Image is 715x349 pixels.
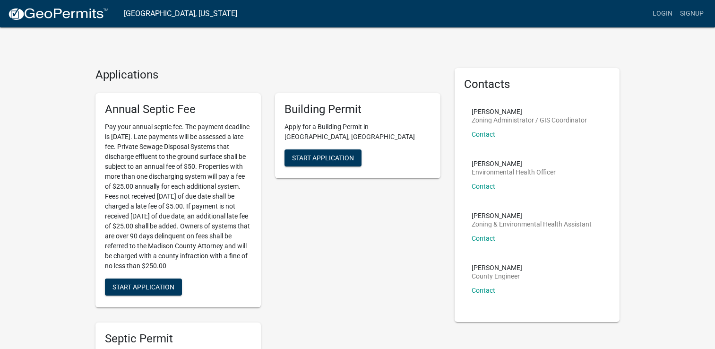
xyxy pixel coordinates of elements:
[464,78,611,91] h5: Contacts
[472,221,592,227] p: Zoning & Environmental Health Assistant
[472,160,556,167] p: [PERSON_NAME]
[472,287,495,294] a: Contact
[472,273,522,279] p: County Engineer
[649,5,676,23] a: Login
[284,149,362,166] button: Start Application
[472,183,495,190] a: Contact
[105,279,182,296] button: Start Application
[95,68,440,82] h4: Applications
[472,212,592,219] p: [PERSON_NAME]
[284,103,431,116] h5: Building Permit
[472,117,587,123] p: Zoning Administrator / GIS Coordinator
[105,332,251,346] h5: Septic Permit
[472,169,556,175] p: Environmental Health Officer
[676,5,707,23] a: Signup
[292,154,354,161] span: Start Application
[472,235,495,242] a: Contact
[284,122,431,142] p: Apply for a Building Permit in [GEOGRAPHIC_DATA], [GEOGRAPHIC_DATA]
[105,122,251,271] p: Pay your annual septic fee. The payment deadline is [DATE]. Late payments will be assessed a late...
[105,103,251,116] h5: Annual Septic Fee
[112,283,174,290] span: Start Application
[472,108,587,115] p: [PERSON_NAME]
[472,264,522,271] p: [PERSON_NAME]
[124,6,237,22] a: [GEOGRAPHIC_DATA], [US_STATE]
[472,131,495,138] a: Contact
